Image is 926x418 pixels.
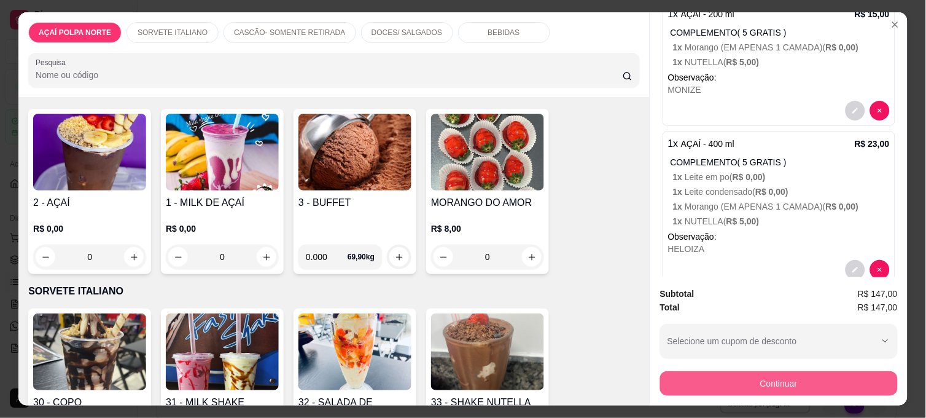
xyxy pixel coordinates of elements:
[826,42,859,52] span: R$ 0,00 )
[673,172,685,182] span: 1 x
[671,26,890,39] p: COMPLEMENTO( 5 GRATIS )
[28,284,640,299] p: SORVETE ITALIANO
[673,171,890,183] p: Leite em po (
[431,114,544,191] img: product-image
[673,186,890,198] p: Leite condensado (
[522,247,542,267] button: increase-product-quantity
[33,313,146,390] img: product-image
[885,15,905,34] button: Close
[166,114,279,191] img: product-image
[298,114,411,191] img: product-image
[33,195,146,210] h4: 2 - AÇAÍ
[234,28,345,37] p: CASCÃO- SOMENTE RETIRADA
[673,187,685,197] span: 1 x
[660,371,898,396] button: Continuar
[660,302,680,312] strong: Total
[33,114,146,191] img: product-image
[855,138,890,150] p: R$ 23,00
[858,287,898,301] span: R$ 147,00
[306,245,348,269] input: 0.00
[673,42,685,52] span: 1 x
[660,324,898,358] button: Selecione um cupom de desconto
[826,202,859,211] span: R$ 0,00 )
[668,71,890,84] p: Observação:
[673,202,685,211] span: 1 x
[668,231,890,243] p: Observação:
[726,57,760,67] span: R$ 5,00 )
[726,216,760,226] span: R$ 5,00 )
[855,8,890,20] p: R$ 15,00
[673,216,685,226] span: 1 x
[673,57,685,67] span: 1 x
[681,139,734,149] span: AÇAÍ - 400 ml
[431,195,544,210] h4: MORANGO DO AMOR
[673,200,890,213] p: Morango (EM APENAS 1 CAMADA) (
[138,28,208,37] p: SORVETE ITALIANO
[389,247,409,267] button: increase-product-quantity
[166,195,279,210] h4: 1 - MILK DE AÇAÍ
[870,101,890,120] button: decrease-product-quantity
[858,301,898,314] span: R$ 147,00
[36,69,623,81] input: Pesquisa
[298,195,411,210] h4: 3 - BUFFET
[372,28,442,37] p: DOCES/ SALGADOS
[733,172,766,182] span: R$ 0,00 )
[673,56,890,68] p: NUTELLA (
[431,223,544,235] p: R$ 8,00
[756,187,789,197] span: R$ 0,00 )
[668,243,890,255] div: HELOIZA
[870,260,890,280] button: decrease-product-quantity
[673,215,890,227] p: NUTELLA (
[668,7,735,22] p: 1 x
[298,313,411,390] img: product-image
[431,313,544,390] img: product-image
[846,101,865,120] button: decrease-product-quantity
[488,28,520,37] p: BEBIDAS
[166,313,279,390] img: product-image
[39,28,111,37] p: AÇAÍ POLPA NORTE
[431,395,544,410] h4: 33 - SHAKE NUTELLA
[166,223,279,235] p: R$ 0,00
[681,9,734,19] span: AÇAÍ - 200 ml
[673,41,890,53] p: Morango (EM APENAS 1 CAMADA) (
[33,223,146,235] p: R$ 0,00
[846,260,865,280] button: decrease-product-quantity
[660,289,694,299] strong: Subtotal
[434,247,453,267] button: decrease-product-quantity
[668,136,735,151] p: 1 x
[36,57,70,68] label: Pesquisa
[668,84,890,96] div: MONIZE
[671,156,890,168] p: COMPLEMENTO( 5 GRATIS )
